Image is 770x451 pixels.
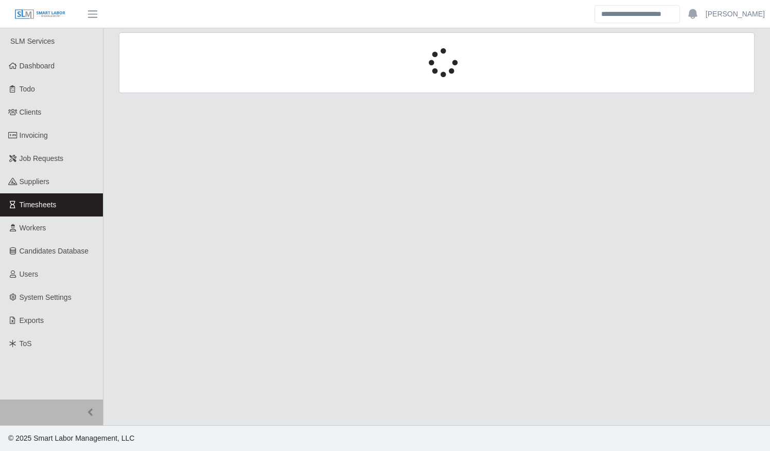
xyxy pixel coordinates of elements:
[20,224,46,232] span: Workers
[20,177,49,186] span: Suppliers
[20,339,32,348] span: ToS
[20,85,35,93] span: Todo
[20,270,39,278] span: Users
[8,434,134,442] span: © 2025 Smart Labor Management, LLC
[594,5,680,23] input: Search
[10,37,55,45] span: SLM Services
[20,201,57,209] span: Timesheets
[20,316,44,324] span: Exports
[20,131,48,139] span: Invoicing
[20,62,55,70] span: Dashboard
[20,247,89,255] span: Candidates Database
[20,293,72,301] span: System Settings
[706,9,765,20] a: [PERSON_NAME]
[20,108,42,116] span: Clients
[20,154,64,163] span: Job Requests
[14,9,66,20] img: SLM Logo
